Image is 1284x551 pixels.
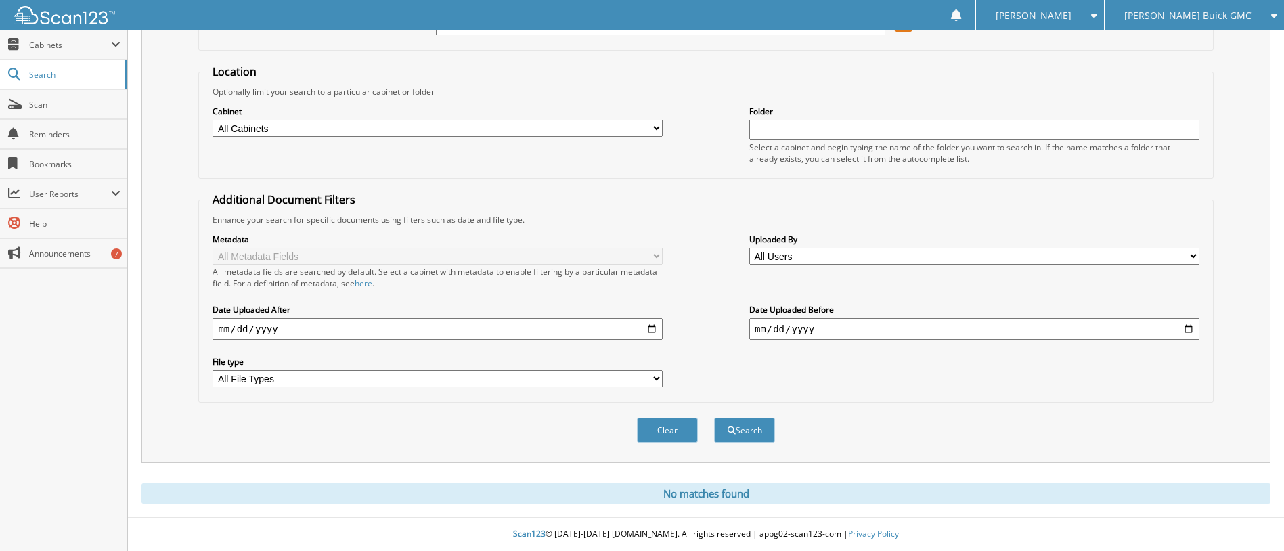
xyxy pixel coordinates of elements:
span: [PERSON_NAME] [996,12,1071,20]
label: Folder [749,106,1199,117]
button: Clear [637,418,698,443]
input: start [213,318,663,340]
img: scan123-logo-white.svg [14,6,115,24]
span: Bookmarks [29,158,120,170]
span: Announcements [29,248,120,259]
a: Privacy Policy [848,528,899,539]
span: Reminders [29,129,120,140]
span: Search [29,69,118,81]
iframe: Chat Widget [1216,486,1284,551]
div: All metadata fields are searched by default. Select a cabinet with metadata to enable filtering b... [213,266,663,289]
label: File type [213,356,663,368]
div: Select a cabinet and begin typing the name of the folder you want to search in. If the name match... [749,141,1199,164]
span: User Reports [29,188,111,200]
label: Metadata [213,234,663,245]
button: Search [714,418,775,443]
span: Scan [29,99,120,110]
a: here [355,278,372,289]
span: Scan123 [513,528,546,539]
span: [PERSON_NAME] Buick GMC [1124,12,1252,20]
div: No matches found [141,483,1270,504]
div: Optionally limit your search to a particular cabinet or folder [206,86,1205,97]
legend: Additional Document Filters [206,192,362,207]
div: 7 [111,248,122,259]
label: Date Uploaded Before [749,304,1199,315]
div: Enhance your search for specific documents using filters such as date and file type. [206,214,1205,225]
label: Date Uploaded After [213,304,663,315]
span: Cabinets [29,39,111,51]
input: end [749,318,1199,340]
div: © [DATE]-[DATE] [DOMAIN_NAME]. All rights reserved | appg02-scan123-com | [128,518,1284,551]
label: Cabinet [213,106,663,117]
legend: Location [206,64,263,79]
span: Help [29,218,120,229]
label: Uploaded By [749,234,1199,245]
